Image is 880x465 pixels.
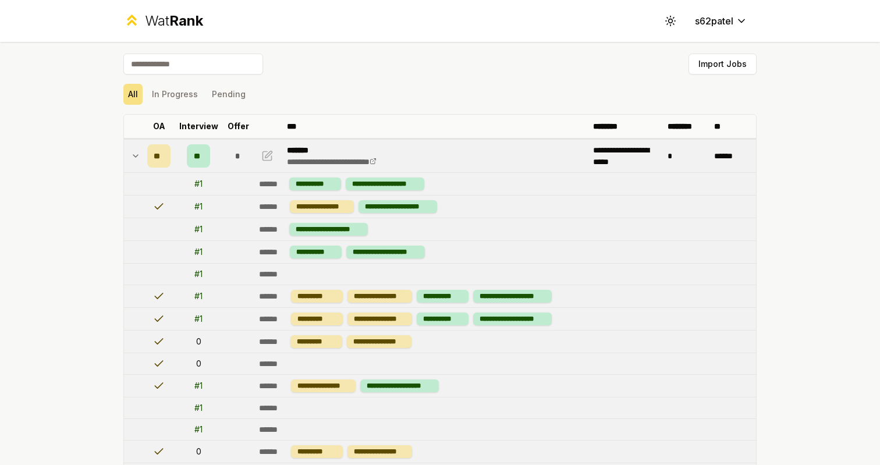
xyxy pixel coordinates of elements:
div: # 1 [194,402,203,414]
div: # 1 [194,223,203,235]
div: # 1 [194,178,203,190]
td: 0 [175,331,222,353]
p: Interview [179,120,218,132]
span: Rank [169,12,203,29]
td: 0 [175,441,222,463]
span: s62patel [695,14,733,28]
div: # 1 [194,246,203,258]
div: # 1 [194,380,203,392]
div: Wat [145,12,203,30]
button: In Progress [147,84,203,105]
button: s62patel [686,10,757,31]
div: # 1 [194,290,203,302]
a: WatRank [123,12,203,30]
button: All [123,84,143,105]
p: Offer [228,120,249,132]
div: # 1 [194,424,203,435]
div: # 1 [194,313,203,325]
td: 0 [175,353,222,374]
button: Pending [207,84,250,105]
div: # 1 [194,201,203,212]
button: Import Jobs [689,54,757,74]
p: OA [153,120,165,132]
div: # 1 [194,268,203,280]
